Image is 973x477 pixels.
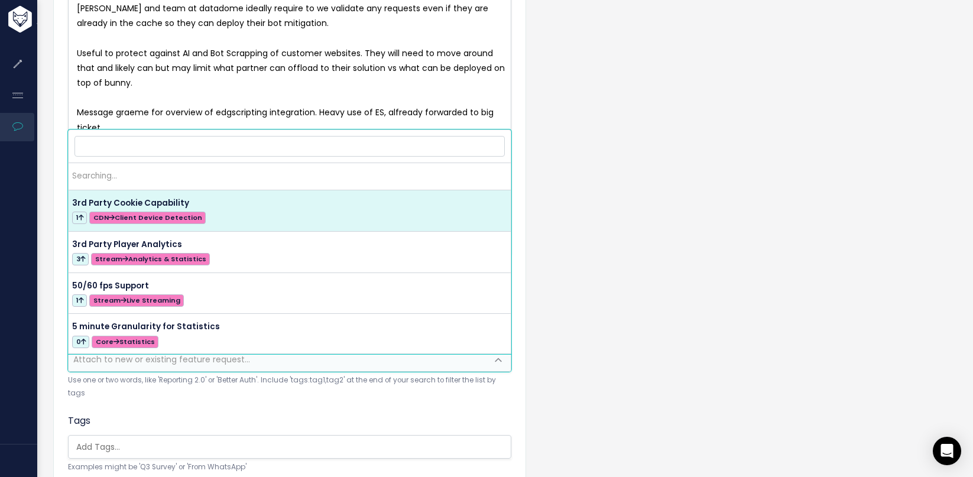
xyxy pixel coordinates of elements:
[72,441,514,453] input: Add Tags...
[72,321,220,332] span: 5 minute Granularity for Statistics
[68,374,511,400] small: Use one or two words, like 'Reporting 2.0' or 'Better Auth'. Include 'tags:tag1,tag2' at the end ...
[73,353,250,365] span: Attach to new or existing feature request...
[72,197,189,209] span: 3rd Party Cookie Capability
[77,2,491,29] span: [PERSON_NAME] and team at datadome ideally require to we validate any requests even if they are a...
[92,336,158,348] span: Core Statistics
[72,253,89,265] span: 3
[72,336,89,348] span: 0
[72,212,87,224] span: 1
[77,47,507,89] span: Useful to protect against AI and Bot Scrapping of customer websites. They will need to move aroun...
[72,239,182,250] span: 3rd Party Player Analytics
[89,294,184,307] span: Stream Live Streaming
[72,280,149,291] span: 50/60 fps Support
[68,414,90,428] label: Tags
[72,294,87,307] span: 1
[91,253,210,265] span: Stream Analytics & Statistics
[72,170,117,181] span: Searching…
[5,6,97,33] img: logo-white.9d6f32f41409.svg
[68,461,511,473] small: Examples might be 'Q3 Survey' or 'From WhatsApp'
[77,106,496,133] span: Message graeme for overview of edgscripting integration. Heavy use of ES, alfready forwarded to b...
[933,437,961,465] div: Open Intercom Messenger
[89,212,206,224] span: CDN Client Device Detection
